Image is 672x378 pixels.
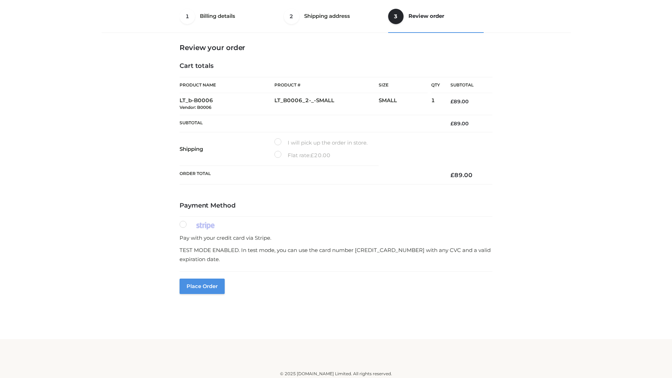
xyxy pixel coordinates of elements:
td: SMALL [379,93,431,115]
bdi: 89.00 [450,98,469,105]
th: Order Total [180,166,440,184]
h3: Review your order [180,43,492,52]
span: £ [450,171,454,178]
small: Vendor: B0006 [180,105,211,110]
div: © 2025 [DOMAIN_NAME] Limited. All rights reserved. [104,370,568,377]
th: Shipping [180,132,274,166]
h4: Payment Method [180,202,492,210]
th: Qty [431,77,440,93]
th: Subtotal [180,115,440,132]
button: Place order [180,279,225,294]
p: Pay with your credit card via Stripe. [180,233,492,243]
th: Product Name [180,77,274,93]
span: £ [450,120,454,127]
th: Subtotal [440,77,492,93]
th: Size [379,77,428,93]
span: £ [310,152,314,159]
td: LT_B0006_2-_-SMALL [274,93,379,115]
bdi: 89.00 [450,171,472,178]
bdi: 20.00 [310,152,330,159]
span: £ [450,98,454,105]
td: 1 [431,93,440,115]
td: LT_b-B0006 [180,93,274,115]
label: I will pick up the order in store. [274,138,367,147]
p: TEST MODE ENABLED. In test mode, you can use the card number [CREDIT_CARD_NUMBER] with any CVC an... [180,246,492,264]
bdi: 89.00 [450,120,469,127]
h4: Cart totals [180,62,492,70]
th: Product # [274,77,379,93]
label: Flat rate: [274,151,330,160]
